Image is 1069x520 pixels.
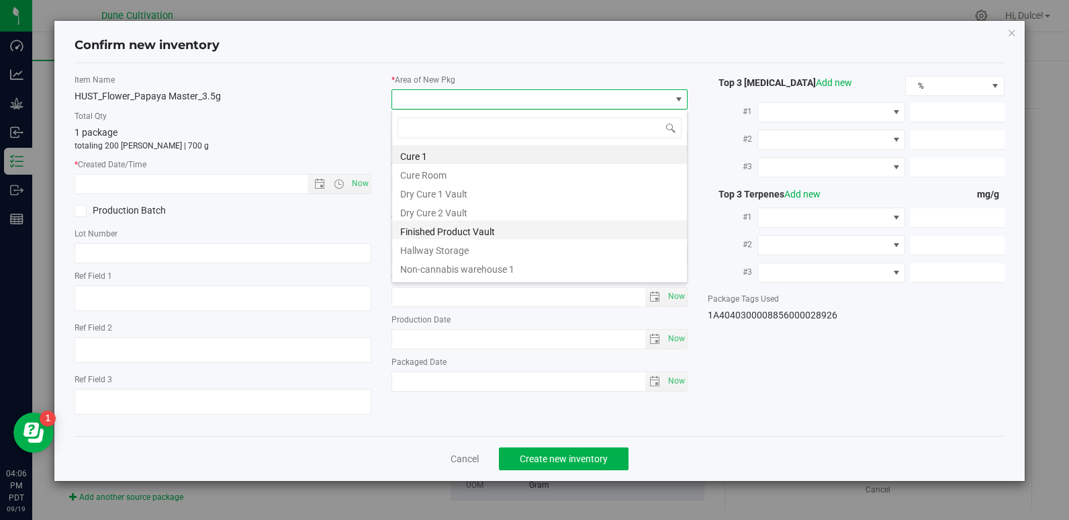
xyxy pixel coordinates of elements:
span: Set Current date [348,174,371,193]
label: Ref Field 3 [75,374,371,386]
label: #3 [708,155,757,179]
span: select [645,372,665,391]
span: select [665,288,687,306]
label: Created Date/Time [75,159,371,171]
div: HUST_Flower_Papaya Master_3.5g [75,89,371,103]
span: Top 3 Terpenes [708,189,821,200]
span: Create new inventory [520,453,608,464]
label: Lot Number [75,228,371,240]
button: Create new inventory [499,447,629,470]
span: select [645,330,665,349]
label: Packaged Date [391,356,688,368]
span: select [665,330,687,349]
h4: Confirm new inventory [75,37,220,54]
iframe: Resource center [13,413,54,453]
label: Production Batch [75,204,213,218]
label: Area of New Pkg [391,74,688,86]
a: Cancel [451,452,479,466]
label: #2 [708,127,757,151]
span: 1 package [75,127,118,138]
div: 1A4040300008856000028926 [708,308,1004,322]
label: #2 [708,232,757,257]
span: Open the date view [308,179,331,189]
span: select [645,288,665,306]
label: Total Qty [75,110,371,122]
label: #1 [708,99,757,124]
a: Add new [816,77,852,88]
label: Ref Field 2 [75,322,371,334]
p: totaling 200 [PERSON_NAME] | 700 g [75,140,371,152]
span: Top 3 [MEDICAL_DATA] [708,77,852,88]
label: #1 [708,205,757,229]
iframe: Resource center unread badge [40,410,56,427]
span: Set Current date [665,372,688,391]
span: Set Current date [665,287,688,306]
span: Open the time view [328,179,351,189]
span: Set Current date [665,329,688,349]
span: mg/g [977,189,1005,200]
span: % [906,77,986,95]
a: Add new [784,189,821,200]
span: select [665,372,687,391]
label: #3 [708,260,757,284]
label: Production Date [391,314,688,326]
label: Item Name [75,74,371,86]
label: Package Tags Used [708,293,1004,305]
label: Ref Field 1 [75,270,371,282]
